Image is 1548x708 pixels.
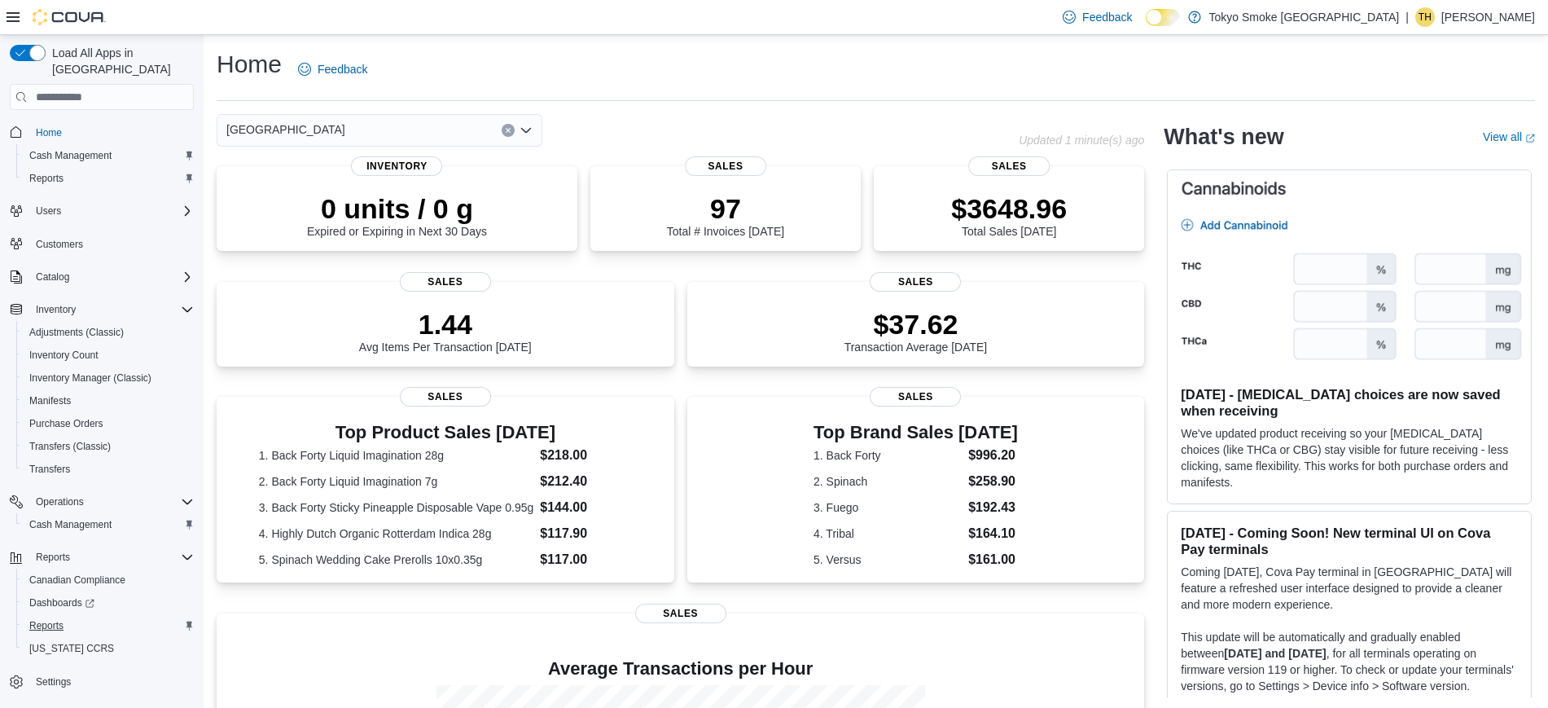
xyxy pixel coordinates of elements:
[16,144,200,167] button: Cash Management
[23,146,118,165] a: Cash Management
[16,591,200,614] a: Dashboards
[29,672,77,692] a: Settings
[951,192,1067,225] p: $3648.96
[16,412,200,435] button: Purchase Orders
[1164,124,1283,150] h2: What's new
[29,463,70,476] span: Transfers
[1209,7,1400,27] p: Tokyo Smoke [GEOGRAPHIC_DATA]
[520,124,533,137] button: Open list of options
[635,604,726,623] span: Sales
[29,201,68,221] button: Users
[29,518,112,531] span: Cash Management
[23,169,70,188] a: Reports
[1224,647,1326,660] strong: [DATE] and [DATE]
[16,167,200,190] button: Reports
[540,472,632,491] dd: $212.40
[813,447,962,464] dt: 1. Back Forty
[1146,26,1147,27] span: Dark Mode
[36,126,62,139] span: Home
[813,526,962,542] dt: 4. Tribal
[23,593,101,613] a: Dashboards
[844,308,988,341] p: $37.62
[351,156,442,176] span: Inventory
[23,593,194,613] span: Dashboards
[400,272,491,292] span: Sales
[259,423,632,442] h3: Top Product Sales [DATE]
[226,120,345,139] span: [GEOGRAPHIC_DATA]
[968,550,1018,569] dd: $161.00
[23,639,194,658] span: Washington CCRS
[968,472,1018,491] dd: $258.90
[259,526,533,542] dt: 4. Highly Dutch Organic Rotterdam Indica 28g
[23,414,110,433] a: Purchase Orders
[29,440,111,453] span: Transfers (Classic)
[318,61,367,77] span: Feedback
[29,267,76,287] button: Catalog
[1181,425,1518,490] p: We've updated product receiving so your [MEDICAL_DATA] choices (like THCa or CBG) stay visible fo...
[813,499,962,516] dt: 3. Fuego
[870,272,961,292] span: Sales
[23,368,158,388] a: Inventory Manager (Classic)
[16,637,200,660] button: [US_STATE] CCRS
[1483,130,1535,143] a: View allExternal link
[29,300,194,319] span: Inventory
[540,446,632,465] dd: $218.00
[36,303,76,316] span: Inventory
[23,391,194,411] span: Manifests
[400,387,491,407] span: Sales
[1441,7,1535,27] p: [PERSON_NAME]
[1525,134,1535,143] svg: External link
[36,495,84,508] span: Operations
[29,619,64,632] span: Reports
[16,435,200,458] button: Transfers (Classic)
[1146,9,1180,26] input: Dark Mode
[29,349,99,362] span: Inventory Count
[29,671,194,692] span: Settings
[259,447,533,464] dt: 1. Back Forty Liquid Imagination 28g
[667,192,784,238] div: Total # Invoices [DATE]
[1181,525,1518,557] h3: [DATE] - Coming Soon! New terminal UI on Cova Pay terminals
[23,391,77,411] a: Manifests
[16,367,200,389] button: Inventory Manager (Classic)
[16,389,200,412] button: Manifests
[23,437,117,456] a: Transfers (Classic)
[23,146,194,165] span: Cash Management
[36,675,71,688] span: Settings
[36,270,69,284] span: Catalog
[359,308,532,341] p: 1.44
[29,417,103,430] span: Purchase Orders
[1415,7,1435,27] div: Trishauna Hyatt
[29,300,82,319] button: Inventory
[259,499,533,516] dt: 3. Back Forty Sticky Pineapple Disposable Vape 0.95g
[23,345,105,365] a: Inventory Count
[36,238,83,251] span: Customers
[3,120,200,143] button: Home
[813,473,962,490] dt: 2. Spinach
[23,639,121,658] a: [US_STATE] CCRS
[23,323,130,342] a: Adjustments (Classic)
[23,616,194,635] span: Reports
[23,414,194,433] span: Purchase Orders
[3,298,200,321] button: Inventory
[23,368,194,388] span: Inventory Manager (Classic)
[292,53,374,86] a: Feedback
[29,547,77,567] button: Reports
[23,345,194,365] span: Inventory Count
[1056,1,1138,33] a: Feedback
[968,524,1018,543] dd: $164.10
[667,192,784,225] p: 97
[33,9,106,25] img: Cova
[23,437,194,456] span: Transfers (Classic)
[1181,564,1518,613] p: Coming [DATE], Cova Pay terminal in [GEOGRAPHIC_DATA] will feature a refreshed user interface des...
[3,670,200,693] button: Settings
[29,123,68,143] a: Home
[259,552,533,568] dt: 5. Spinach Wedding Cake Prerolls 10x0.35g
[540,524,632,543] dd: $117.90
[1082,9,1132,25] span: Feedback
[1181,629,1518,694] p: This update will be automatically and gradually enabled between , for all terminals operating on ...
[16,321,200,344] button: Adjustments (Classic)
[29,547,194,567] span: Reports
[3,232,200,256] button: Customers
[3,490,200,513] button: Operations
[29,234,194,254] span: Customers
